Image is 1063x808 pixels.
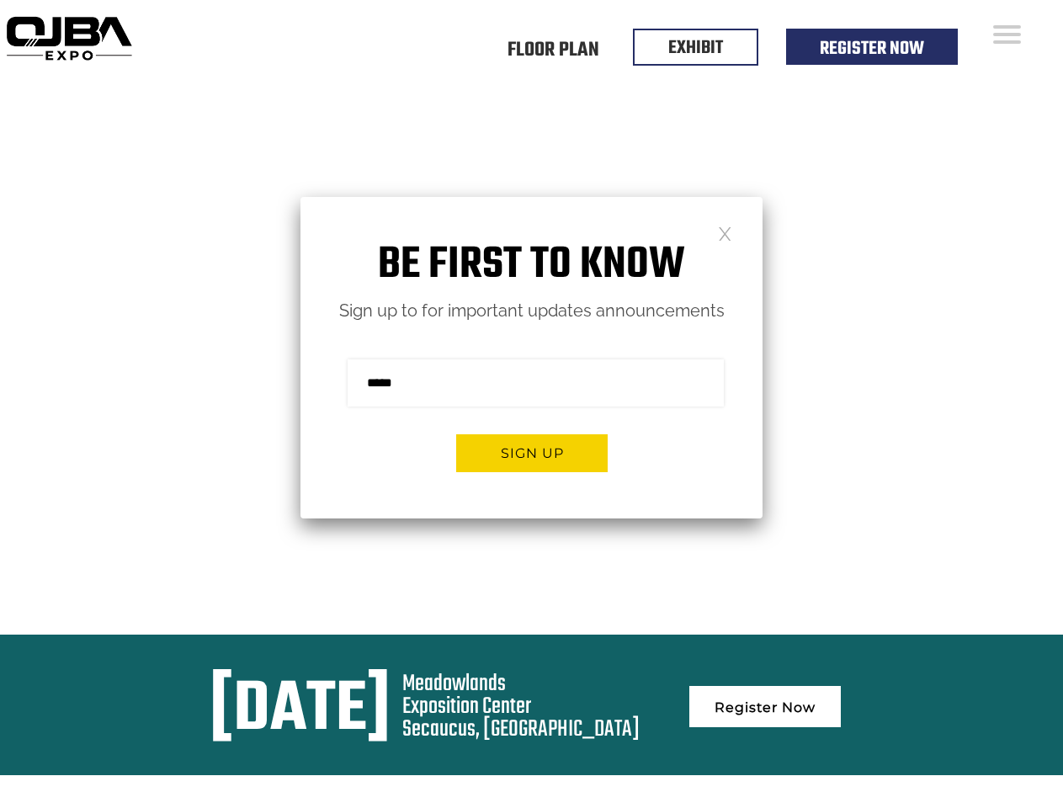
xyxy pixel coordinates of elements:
[300,239,763,292] h1: Be first to know
[668,34,723,62] a: EXHIBIT
[456,434,608,472] button: Sign up
[820,35,924,63] a: Register Now
[402,672,640,741] div: Meadowlands Exposition Center Secaucus, [GEOGRAPHIC_DATA]
[300,296,763,326] p: Sign up to for important updates announcements
[689,686,841,727] a: Register Now
[210,672,391,750] div: [DATE]
[718,226,732,240] a: Close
